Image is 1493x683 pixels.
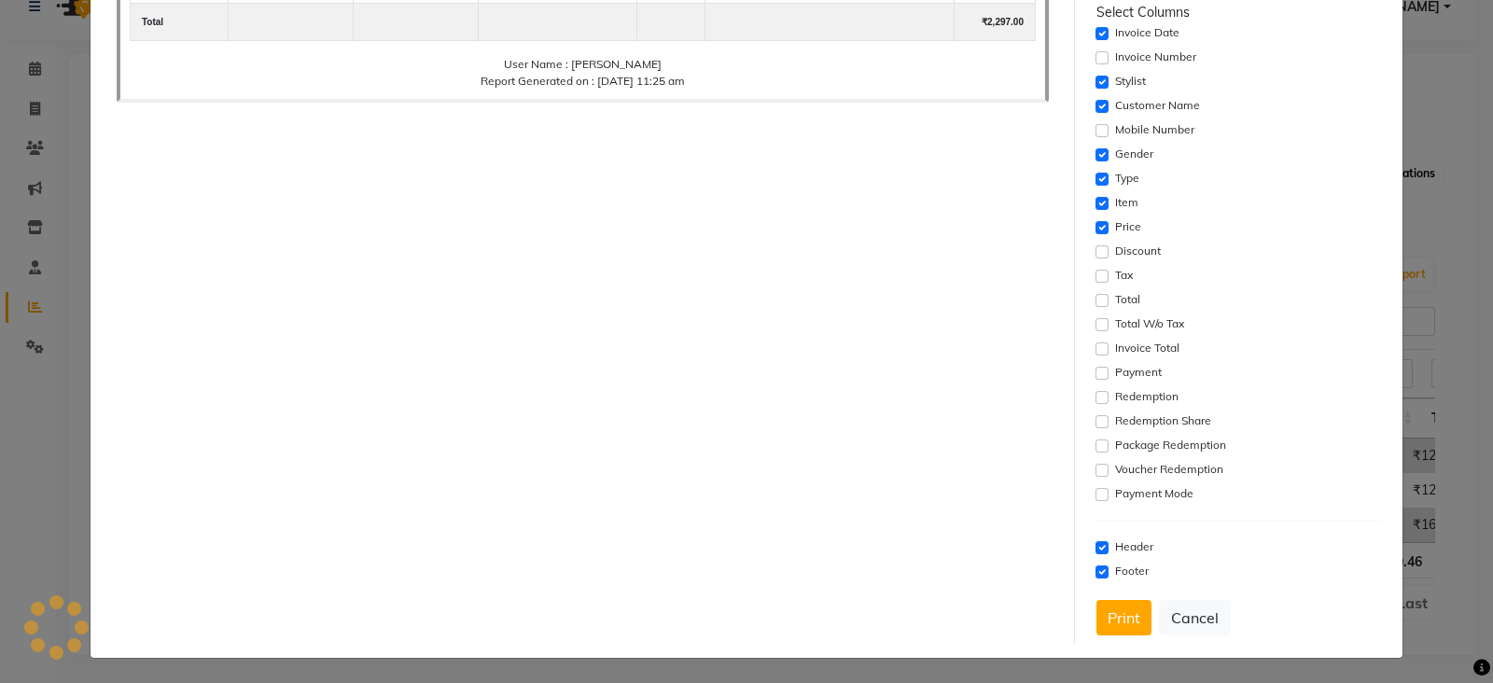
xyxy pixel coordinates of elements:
label: Footer [1115,563,1149,579]
div: User Name : [PERSON_NAME] [130,56,1036,73]
label: Tax [1115,267,1133,284]
label: Package Redemption [1115,437,1226,453]
label: Voucher Redemption [1115,461,1223,478]
label: Customer Name [1115,97,1200,114]
label: Price [1115,218,1141,235]
label: Redemption Share [1115,412,1211,429]
label: Payment [1115,364,1162,381]
div: Select Columns [1096,3,1380,22]
label: Type [1115,170,1139,187]
label: Invoice Total [1115,340,1179,356]
label: Invoice Number [1115,49,1196,65]
td: Total [131,4,229,41]
label: Gender [1115,146,1153,162]
label: Redemption [1115,388,1179,405]
label: Mobile Number [1115,121,1194,138]
td: ₹2,297.00 [954,4,1035,41]
button: Cancel [1159,600,1231,635]
label: Discount [1115,243,1161,259]
div: Report Generated on : [DATE] 11:25 am [130,73,1036,90]
label: Stylist [1115,73,1146,90]
label: Total W/o Tax [1115,315,1184,332]
button: Print [1096,600,1151,635]
label: Item [1115,194,1138,211]
label: Invoice Date [1115,24,1179,41]
label: Payment Mode [1115,485,1193,502]
label: Header [1115,538,1153,555]
label: Total [1115,291,1140,308]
